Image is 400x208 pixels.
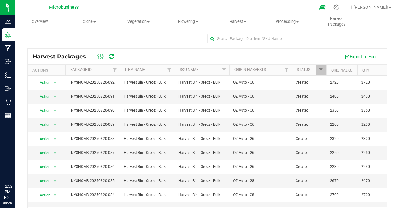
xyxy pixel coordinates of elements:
[316,65,326,75] a: Filter
[70,68,92,72] a: Package ID
[178,164,226,170] span: Harvest Bin - Oreoz - Bulk
[361,164,385,170] span: 2230
[312,16,361,27] span: Harvest Packages
[213,15,262,28] a: Harvest
[51,106,59,115] span: select
[330,178,354,184] span: 2670
[361,150,385,156] span: 2250
[296,79,322,85] span: Created
[34,134,51,143] span: Action
[5,72,11,78] inline-svg: Inventory
[180,68,198,72] a: SKU Name
[296,178,322,184] span: Created
[3,200,12,205] p: 08/26
[34,149,51,157] span: Action
[233,164,254,170] span: OZ Auto - G6
[5,45,11,51] inline-svg: Manufacturing
[64,192,121,198] div: NYSNOMB-20250820-084
[51,191,59,200] span: select
[5,58,11,65] inline-svg: Inbound
[32,53,92,60] span: Harvest Packages
[296,136,322,142] span: Created
[65,19,113,24] span: Clone
[296,108,322,114] span: Created
[296,192,322,198] span: Created
[178,108,226,114] span: Harvest Bin - Oreoz - Bulk
[347,5,388,10] span: Hi, [PERSON_NAME]!
[124,178,171,184] span: Harvest Bin - Oreoz - Bulk
[51,120,59,129] span: select
[64,108,121,114] div: NYSNOMB-20250820-090
[124,79,171,85] span: Harvest Bin - Oreoz - Bulk
[233,192,254,198] span: OZ Auto - G8
[5,18,11,24] inline-svg: Analytics
[124,164,171,170] span: Harvest Bin - Oreoz - Bulk
[207,34,387,43] input: Search Package ID or Item/SKU Name...
[64,122,121,128] div: NYSNOMB-20250820-089
[233,79,254,85] span: OZ Auto - G6
[315,1,329,13] span: Open Ecommerce Menu
[362,68,369,73] a: Qty
[178,79,226,85] span: Harvest Bin - Oreoz - Bulk
[233,178,254,184] span: OZ Auto - G8
[296,94,322,99] span: Created
[178,150,226,156] span: Harvest Bin - Oreoz - Bulk
[124,136,171,142] span: Harvest Bin - Oreoz - Bulk
[124,192,171,198] span: Harvest Bin - Oreoz - Bulk
[51,163,59,171] span: select
[34,177,51,185] span: Action
[219,65,229,75] a: Filter
[178,136,226,142] span: Harvest Bin - Oreoz - Bulk
[51,134,59,143] span: select
[23,19,56,24] span: Overview
[331,68,355,73] a: Original Qty
[361,94,385,99] span: 2400
[34,78,51,87] span: Action
[34,120,51,129] span: Action
[233,150,254,156] span: OZ Auto - G6
[6,158,25,177] iframe: Resource center
[34,92,51,101] span: Action
[234,68,266,72] a: Origin Harvests
[332,4,340,10] div: Manage settings
[164,19,212,24] span: Flowering
[49,5,79,10] span: Microbusiness
[361,192,385,198] span: 2700
[361,136,385,142] span: 2320
[262,15,312,28] a: Processing
[296,150,322,156] span: Created
[341,51,382,62] button: Export to Excel
[178,122,226,128] span: Harvest Bin - Oreoz - Bulk
[34,106,51,115] span: Action
[34,163,51,171] span: Action
[330,108,354,114] span: 2350
[110,65,120,75] a: Filter
[233,94,254,99] span: OZ Auto - G6
[361,122,385,128] span: 2200
[297,68,310,72] a: Status
[213,19,262,24] span: Harvest
[330,94,354,99] span: 2400
[296,164,322,170] span: Created
[124,150,171,156] span: Harvest Bin - Oreoz - Bulk
[233,108,254,114] span: OZ Auto - G6
[124,122,171,128] span: Harvest Bin - Oreoz - Bulk
[330,164,354,170] span: 2230
[361,108,385,114] span: 2350
[64,136,121,142] div: NYSNOMB-20250820-088
[178,94,226,99] span: Harvest Bin - Oreoz - Bulk
[34,191,51,200] span: Action
[15,15,64,28] a: Overview
[124,94,171,99] span: Harvest Bin - Oreoz - Bulk
[330,79,354,85] span: 2720
[51,78,59,87] span: select
[114,19,163,24] span: Vegetation
[64,15,114,28] a: Clone
[64,94,121,99] div: NYSNOMB-20250820-091
[124,108,171,114] span: Harvest Bin - Oreoz - Bulk
[64,178,121,184] div: NYSNOMB-20250820-085
[51,92,59,101] span: select
[163,15,213,28] a: Flowering
[5,32,11,38] inline-svg: Grow
[330,122,354,128] span: 2200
